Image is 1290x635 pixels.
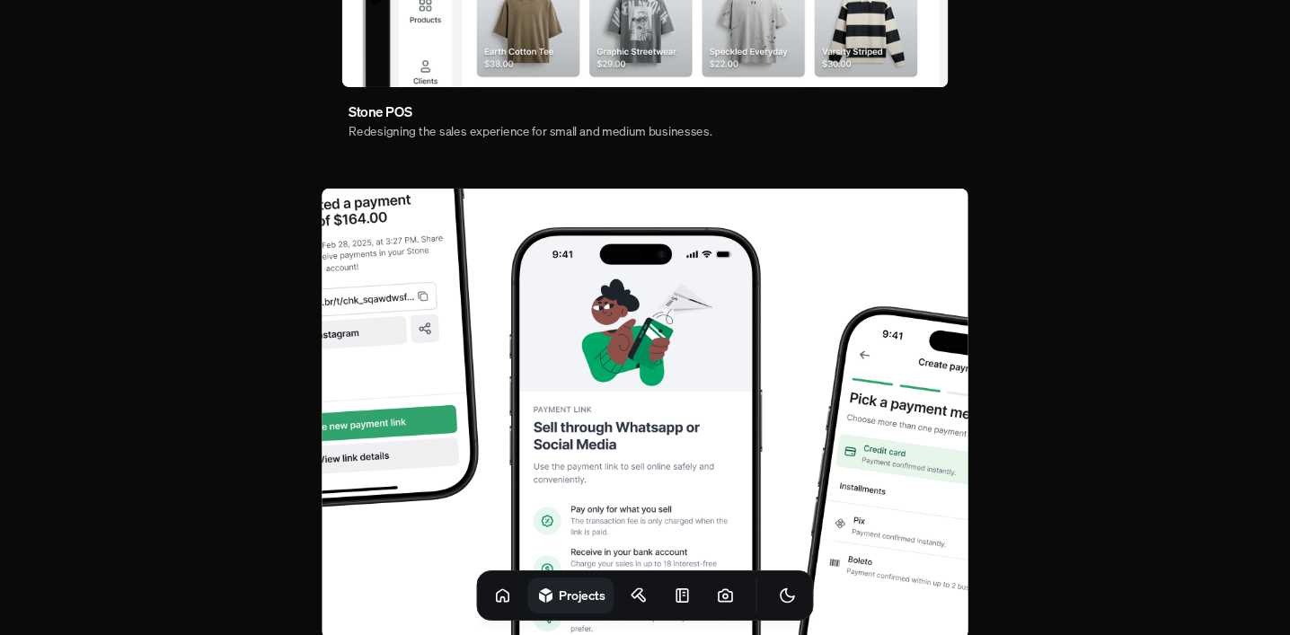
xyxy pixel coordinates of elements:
[559,586,605,604] h1: Projects
[349,121,711,139] h4: Redesigning the sales experience for small and medium businesses.
[770,578,806,613] button: Toggle Theme
[349,101,411,121] h3: Stone POS
[342,94,720,146] a: Stone POSRedesigning the sales experience for small and medium businesses.
[528,578,614,613] a: Projects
